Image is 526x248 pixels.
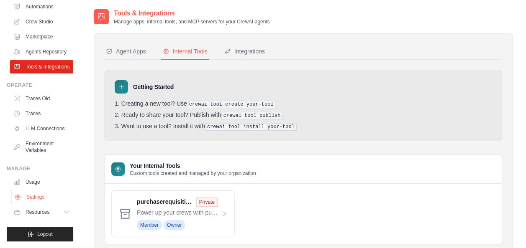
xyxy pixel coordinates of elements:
[10,137,73,157] a: Environment Variables
[221,112,283,119] pre: crewai tool publish
[137,197,228,230] a: purchaserequisitiontool-project Private Power up your crews with purchaserequisitiontool Member O...
[115,100,492,108] li: Creating a new tool? Use
[223,44,267,60] button: Integrations
[187,101,276,108] pre: crewai tool create your-tool
[163,47,208,56] div: Internal Tools
[26,209,49,215] span: Resources
[104,44,148,60] button: Agent Apps
[7,227,73,241] button: Logout
[114,8,270,18] h2: Tools & Integrations
[130,162,256,170] h3: Your Internal Tools
[10,45,73,58] a: Agents Repository
[7,82,73,89] div: Operate
[114,18,270,25] p: Manage apps, internal tools, and MCP servers for your CrewAI agents
[10,92,73,105] a: Traces Old
[10,107,73,120] a: Traces
[10,205,73,219] button: Resources
[130,170,256,177] p: Custom tools created and managed by your organization
[133,83,174,91] h3: Getting Started
[205,123,297,131] pre: crewai tool install your-tool
[224,47,265,56] div: Integrations
[7,165,73,172] div: Manage
[37,231,53,238] span: Logout
[10,60,73,73] a: Tools & Integrations
[11,190,74,204] a: Settings
[10,122,73,135] a: LLM Connections
[10,30,73,43] a: Marketplace
[10,15,73,28] a: Crew Studio
[106,47,146,56] div: Agent Apps
[115,111,492,119] li: Ready to share your tool? Publish with
[10,175,73,189] a: Usage
[115,123,492,131] li: Want to use a tool? Install it with
[161,44,209,60] button: Internal Tools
